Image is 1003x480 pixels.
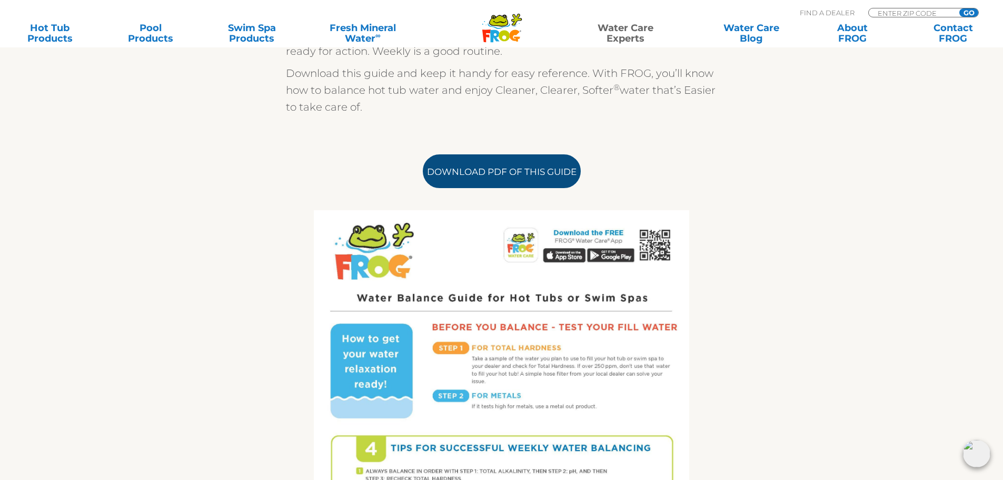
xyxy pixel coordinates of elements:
input: GO [959,8,978,17]
a: Download PDF of this Guide [423,154,581,188]
sup: ® [613,82,620,92]
a: Fresh MineralWater∞ [313,23,412,44]
img: openIcon [963,440,990,467]
a: Water CareBlog [712,23,790,44]
p: Find A Dealer [800,8,855,17]
p: Download this guide and keep it handy for easy reference. With FROG, you’ll know how to balance h... [286,65,718,115]
a: AboutFROG [813,23,891,44]
a: ContactFROG [914,23,992,44]
sup: ∞ [375,31,381,40]
input: Zip Code Form [877,8,948,17]
a: Swim SpaProducts [213,23,291,44]
a: PoolProducts [112,23,190,44]
a: Hot TubProducts [11,23,89,44]
a: Water CareExperts [562,23,689,44]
